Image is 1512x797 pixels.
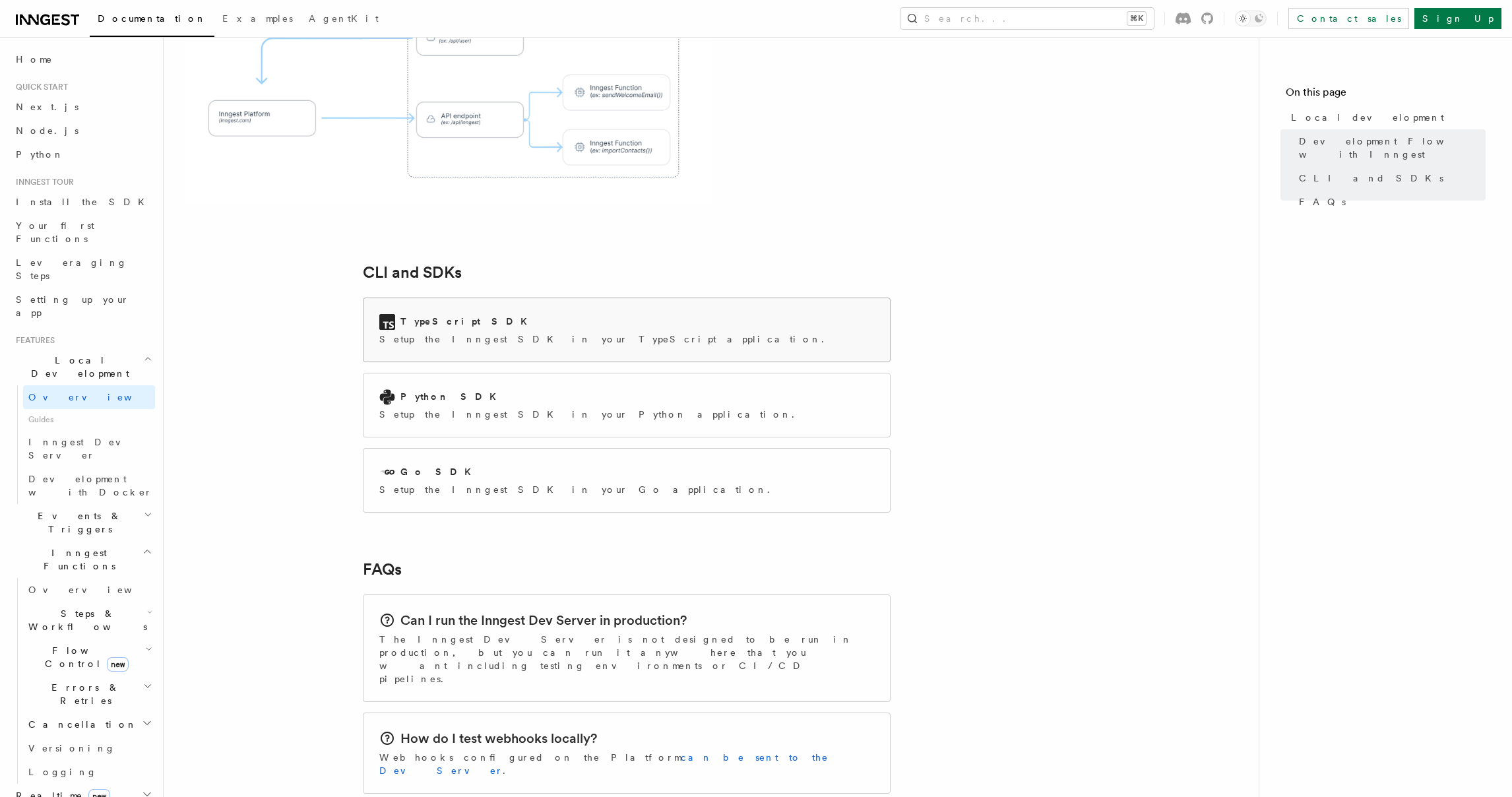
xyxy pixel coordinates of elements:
[16,220,94,244] span: Your first Functions
[1294,190,1486,214] a: FAQs
[28,474,152,497] span: Development with Docker
[107,657,129,672] span: new
[23,681,143,707] span: Errors & Retries
[28,767,97,777] span: Logging
[16,294,129,318] span: Setting up your app
[23,676,155,713] button: Errors & Retries
[23,639,155,676] button: Flow Controlnew
[98,13,206,24] span: Documentation
[23,718,137,731] span: Cancellation
[16,53,53,66] span: Home
[23,385,155,409] a: Overview
[1291,111,1444,124] span: Local development
[301,4,387,36] a: AgentKit
[379,751,874,777] p: Webhooks configured on the Platform .
[222,13,293,24] span: Examples
[11,354,144,380] span: Local Development
[28,437,141,461] span: Inngest Dev Server
[28,743,115,753] span: Versioning
[400,611,687,629] h2: Can I run the Inngest Dev Server in production?
[1299,135,1486,161] span: Development Flow with Inngest
[379,633,874,685] p: The Inngest Dev Server is not designed to be run in production, but you can run it anywhere that ...
[309,13,379,24] span: AgentKit
[400,390,504,403] h2: Python SDK
[28,392,164,402] span: Overview
[400,729,597,748] h2: How do I test webhooks locally?
[1294,129,1486,166] a: Development Flow with Inngest
[363,448,891,513] a: Go SDKSetup the Inngest SDK in your Go application.
[11,546,142,573] span: Inngest Functions
[11,509,144,536] span: Events & Triggers
[23,578,155,602] a: Overview
[1299,195,1346,208] span: FAQs
[11,48,155,71] a: Home
[1286,106,1486,129] a: Local development
[11,504,155,541] button: Events & Triggers
[11,119,155,143] a: Node.js
[16,257,127,281] span: Leveraging Steps
[363,298,891,362] a: TypeScript SDKSetup the Inngest SDK in your TypeScript application.
[11,143,155,166] a: Python
[1288,8,1409,29] a: Contact sales
[11,82,68,92] span: Quick start
[1127,12,1146,25] kbd: ⌘K
[11,288,155,325] a: Setting up your app
[11,251,155,288] a: Leveraging Steps
[1286,84,1486,106] h4: On this page
[363,560,402,579] a: FAQs
[363,263,462,282] a: CLI and SDKs
[11,578,155,784] div: Inngest Functions
[379,408,802,421] p: Setup the Inngest SDK in your Python application.
[400,465,479,478] h2: Go SDK
[379,483,778,496] p: Setup the Inngest SDK in your Go application.
[1414,8,1501,29] a: Sign Up
[379,333,832,346] p: Setup the Inngest SDK in your TypeScript application.
[23,430,155,467] a: Inngest Dev Server
[400,315,535,328] h2: TypeScript SDK
[214,4,301,36] a: Examples
[900,8,1154,29] button: Search...⌘K
[16,125,79,136] span: Node.js
[11,541,155,578] button: Inngest Functions
[1294,166,1486,190] a: CLI and SDKs
[28,585,164,595] span: Overview
[16,149,64,160] span: Python
[1299,172,1443,185] span: CLI and SDKs
[23,409,155,430] span: Guides
[11,385,155,504] div: Local Development
[11,190,155,214] a: Install the SDK
[23,467,155,504] a: Development with Docker
[11,214,155,251] a: Your first Functions
[379,752,829,776] a: can be sent to the Dev Server
[11,348,155,385] button: Local Development
[1235,11,1267,26] button: Toggle dark mode
[11,335,55,346] span: Features
[11,177,74,187] span: Inngest tour
[23,602,155,639] button: Steps & Workflows
[23,736,155,760] a: Versioning
[90,4,214,37] a: Documentation
[16,197,152,207] span: Install the SDK
[23,713,155,736] button: Cancellation
[16,102,79,112] span: Next.js
[363,373,891,437] a: Python SDKSetup the Inngest SDK in your Python application.
[11,95,155,119] a: Next.js
[23,607,147,633] span: Steps & Workflows
[23,644,145,670] span: Flow Control
[23,760,155,784] a: Logging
